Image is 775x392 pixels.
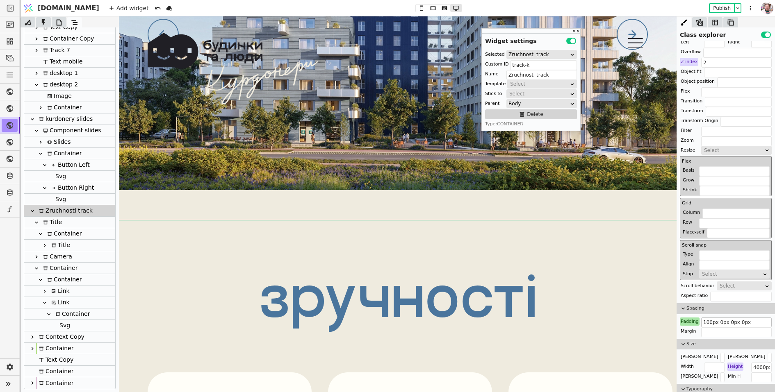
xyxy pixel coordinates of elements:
div: Svg [24,171,115,182]
div: Svg [24,194,115,205]
div: Selected [485,50,505,59]
div: Text Copy [24,22,115,33]
div: kurdonery slides [36,113,93,125]
div: Text mobile [41,56,82,67]
div: Title [24,240,115,251]
div: Button Right [24,182,115,194]
div: Component slides [24,125,115,136]
div: Button Right [49,182,94,193]
div: [PERSON_NAME] [727,353,766,361]
div: Select [704,146,764,154]
div: Height [727,363,743,371]
div: Container [45,228,82,239]
div: Text Copy [41,22,77,33]
div: Svg [53,171,66,182]
img: Logo [22,0,34,16]
div: Object position [680,77,716,86]
div: desktop 1 [41,68,78,79]
div: Container [45,274,82,285]
div: Margin [680,327,697,335]
div: Button Left [24,159,115,171]
div: desktop 2 [41,79,78,90]
div: Track 7 [24,45,115,56]
div: Zruchnosti track [508,50,570,59]
div: Container [24,377,115,389]
div: Template [485,80,506,88]
div: Text Copy [24,354,115,366]
div: Slides [24,136,115,148]
span: Spacing [686,305,772,312]
div: Container [24,274,115,286]
span: Size [686,341,772,348]
div: Transform Origin [680,117,719,125]
button: Publish [710,4,734,12]
div: Title [24,217,115,228]
div: Container [45,148,82,159]
div: Basis [682,166,695,174]
div: Container [36,377,73,389]
div: Type [682,250,694,258]
div: Svg [53,194,66,205]
div: Container Copy [24,33,115,45]
div: Column [682,208,701,217]
div: Slides [45,136,71,147]
div: Container [36,366,73,377]
div: Zruchnosti track [24,205,115,217]
div: Min H [727,372,741,381]
div: Image [45,91,72,102]
div: Select [702,270,761,278]
div: Container [24,148,115,159]
div: Add widget [107,3,151,13]
div: Resize [680,146,696,154]
div: Class explorer [677,27,775,39]
div: Align [682,260,695,268]
div: Flex [680,87,691,95]
div: Container [24,343,115,354]
div: Link [24,286,115,297]
div: Link [49,286,70,297]
div: Width [680,363,695,371]
div: Overflow [680,48,702,56]
h4: Flex [682,158,770,165]
div: Custom ID [485,60,508,68]
div: Context Copy [24,331,115,343]
p: зручності [140,253,418,302]
div: Title [49,240,70,251]
div: Link [49,297,70,308]
div: Transform [680,107,704,115]
div: Svg [57,320,70,331]
div: Transition [680,97,703,105]
div: Component slides [41,125,101,136]
div: desktop 2 [24,79,115,91]
div: Row [682,218,693,227]
div: Container [24,308,115,320]
div: Context Copy [36,331,84,342]
span: [DOMAIN_NAME] [38,3,99,13]
div: Widget settings [482,34,580,45]
div: Container [24,263,115,274]
h4: Grid [682,200,770,207]
div: Container [36,343,73,354]
div: Camera [24,251,115,263]
div: Left [680,38,690,46]
div: Select [510,80,569,88]
div: Container [53,308,90,319]
div: Grow [682,176,695,184]
div: Shrink [682,186,698,194]
img: 1611404642663-DSC_1169-po-%D1%81cropped.jpg [761,1,773,16]
div: Type: CONTAINER [485,121,577,127]
h4: Scroll snap [682,242,770,249]
div: Name [485,70,498,78]
div: Object fit [680,68,702,76]
div: Image [24,91,115,102]
div: Link [24,297,115,308]
div: Body [508,100,570,108]
div: kurdonery slides [24,113,115,125]
button: Delete [485,109,577,119]
div: Z-index [680,58,698,66]
div: Aspect ratio [680,292,709,300]
div: Filter [680,127,693,135]
div: Select [509,90,569,98]
div: Place-self [682,228,705,236]
div: Text Copy [36,354,73,365]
